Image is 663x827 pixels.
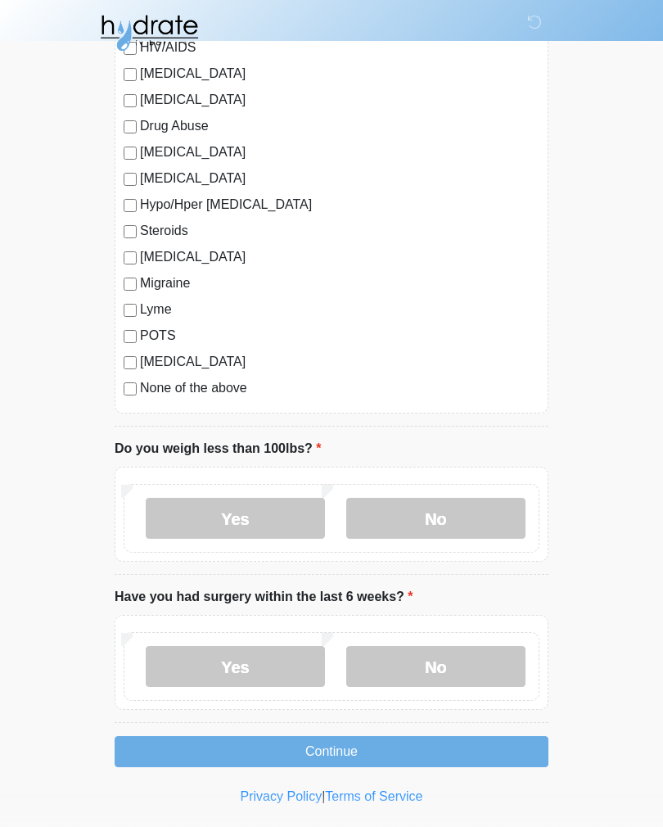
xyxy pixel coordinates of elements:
[115,587,413,607] label: Have you had surgery within the last 6 weeks?
[124,382,137,395] input: None of the above
[124,251,137,264] input: [MEDICAL_DATA]
[346,646,525,687] label: No
[124,68,137,81] input: [MEDICAL_DATA]
[140,169,539,188] label: [MEDICAL_DATA]
[124,120,137,133] input: Drug Abuse
[146,646,325,687] label: Yes
[140,221,539,241] label: Steroids
[346,498,525,539] label: No
[115,439,322,459] label: Do you weigh less than 100lbs?
[140,247,539,267] label: [MEDICAL_DATA]
[322,789,325,803] a: |
[98,12,200,53] img: Hydrate IV Bar - Fort Collins Logo
[140,195,539,215] label: Hypo/Hper [MEDICAL_DATA]
[140,116,539,136] label: Drug Abuse
[140,378,539,398] label: None of the above
[124,173,137,186] input: [MEDICAL_DATA]
[325,789,422,803] a: Terms of Service
[124,278,137,291] input: Migraine
[124,304,137,317] input: Lyme
[124,94,137,107] input: [MEDICAL_DATA]
[140,142,539,162] label: [MEDICAL_DATA]
[124,330,137,343] input: POTS
[115,736,548,767] button: Continue
[140,352,539,372] label: [MEDICAL_DATA]
[140,326,539,346] label: POTS
[124,356,137,369] input: [MEDICAL_DATA]
[140,273,539,293] label: Migraine
[124,225,137,238] input: Steroids
[241,789,322,803] a: Privacy Policy
[140,64,539,84] label: [MEDICAL_DATA]
[140,90,539,110] label: [MEDICAL_DATA]
[124,199,137,212] input: Hypo/Hper [MEDICAL_DATA]
[124,147,137,160] input: [MEDICAL_DATA]
[140,300,539,319] label: Lyme
[146,498,325,539] label: Yes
